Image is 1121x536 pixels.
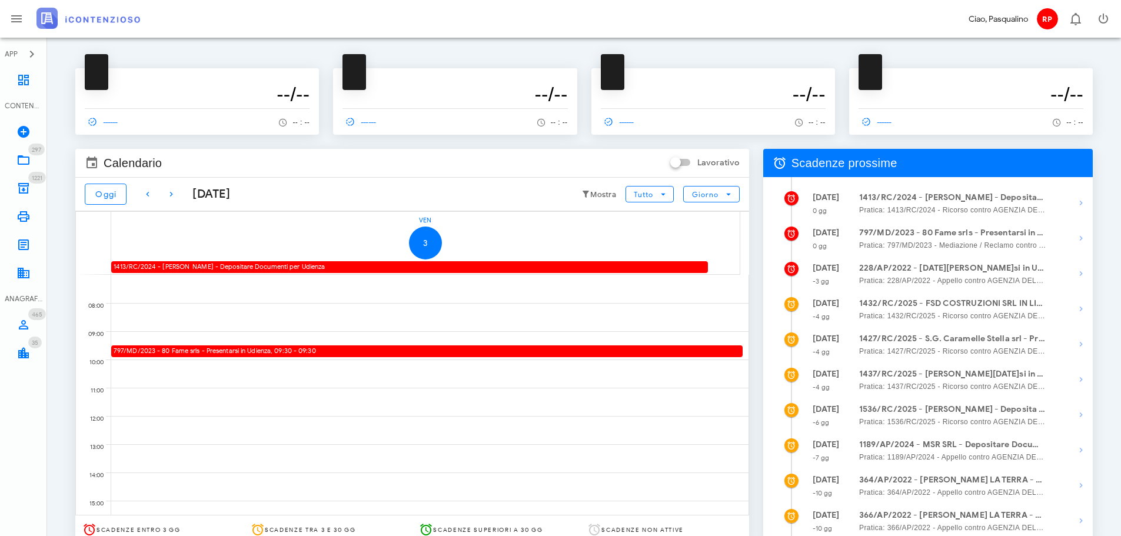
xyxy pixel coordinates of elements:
[76,299,106,312] div: 08:00
[590,190,616,199] small: Mostra
[342,116,377,127] span: ------
[859,474,1046,487] strong: 364/AP/2022 - [PERSON_NAME] LA TERRA - Depositare Documenti per Udienza
[813,298,840,308] strong: [DATE]
[1069,474,1093,497] button: Mostra dettagli
[813,383,830,391] small: -4 gg
[691,190,719,199] span: Giorno
[859,191,1046,204] strong: 1413/RC/2024 - [PERSON_NAME] - Depositare Documenti per Udienza
[114,345,743,357] span: , 09:30 - 09:30
[813,510,840,520] strong: [DATE]
[601,82,826,106] h3: --/--
[859,275,1046,287] span: Pratica: 228/AP/2022 - Appello contro AGENZIA DELLE ENTRATE - RISCOSSIONE (Udienza)
[813,489,833,497] small: -10 gg
[28,172,46,184] span: Distintivo
[104,154,162,172] span: Calendario
[85,82,310,106] h3: --/--
[1061,5,1089,33] button: Distintivo
[813,440,840,450] strong: [DATE]
[32,311,42,318] span: 465
[813,348,830,356] small: -4 gg
[601,114,640,130] a: ------
[809,118,826,126] span: -- : --
[859,403,1046,416] strong: 1536/RC/2025 - [PERSON_NAME] - Deposita la Costituzione in [GEOGRAPHIC_DATA]
[859,73,1083,82] p: --------------
[28,144,45,155] span: Distintivo
[433,526,543,534] span: Scadenze superiori a 30 gg
[859,345,1046,357] span: Pratica: 1427/RC/2025 - Ricorso contro AGENZIA DELLE ENTRATE - RISCOSSIONE (Udienza)
[859,114,897,130] a: ------
[859,116,893,127] span: ------
[791,154,897,172] span: Scadenze prossime
[859,487,1046,498] span: Pratica: 364/AP/2022 - Appello contro AGENZIA DELLE ENTRATE - RISCOSSIONE (Udienza)
[633,190,653,199] span: Tutto
[32,339,38,347] span: 35
[859,204,1046,216] span: Pratica: 1413/RC/2024 - Ricorso contro AGENZIA DELLE ENTRATE - RISCOSSIONE (Udienza)
[95,189,117,199] span: Oggi
[859,368,1046,381] strong: 1437/RC/2025 - [PERSON_NAME][DATE]si in [GEOGRAPHIC_DATA]
[265,526,356,534] span: Scadenze tra 3 e 30 gg
[1069,403,1093,427] button: Mostra dettagli
[1069,227,1093,250] button: Mostra dettagli
[601,116,635,127] span: ------
[76,497,106,510] div: 15:00
[28,337,42,348] span: Distintivo
[859,297,1046,310] strong: 1432/RC/2025 - FSD COSTRUZIONI SRL IN LIQUIDAZIONE - Presentarsi in Udienza
[32,146,41,154] span: 297
[859,262,1046,275] strong: 228/AP/2022 - [DATE][PERSON_NAME]si in Udienza
[85,116,119,127] span: ------
[1033,5,1061,33] button: RP
[342,114,381,130] a: ------
[1037,8,1058,29] span: RP
[76,328,106,341] div: 09:00
[183,185,230,203] div: [DATE]
[859,239,1046,251] span: Pratica: 797/MD/2023 - Mediazione / Reclamo contro AGENZIA DELLE ENTRATE - RISCOSSIONE (Udienza)
[342,82,567,106] h3: --/--
[813,404,840,414] strong: [DATE]
[409,238,442,248] span: 3
[813,207,827,215] small: 0 gg
[409,227,442,259] button: 3
[813,228,840,238] strong: [DATE]
[5,294,42,304] div: ANAGRAFICA
[859,381,1046,392] span: Pratica: 1437/RC/2025 - Ricorso contro AGENZIA DELLE ENTRATE - RISCOSSIONE (Udienza)
[1069,368,1093,391] button: Mostra dettagli
[859,451,1046,463] span: Pratica: 1189/AP/2024 - Appello contro AGENZIA DELLE ENTRATE- RISCOSSIONE CATANIA (Udienza)
[601,73,826,82] p: --------------
[1069,262,1093,285] button: Mostra dettagli
[813,475,840,485] strong: [DATE]
[859,438,1046,451] strong: 1189/AP/2024 - MSR SRL - Depositare Documenti per Udienza
[626,186,674,202] button: Tutto
[813,312,830,321] small: -4 gg
[1069,509,1093,532] button: Mostra dettagli
[1069,191,1093,215] button: Mostra dettagli
[1066,118,1083,126] span: -- : --
[111,261,708,272] div: 1413/RC/2024 - [PERSON_NAME] - Depositare Documenti per Udienza
[859,82,1083,106] h3: --/--
[5,101,42,111] div: CONTENZIOSO
[76,412,106,425] div: 12:00
[813,454,830,462] small: -7 gg
[292,118,310,126] span: -- : --
[342,73,567,82] p: --------------
[32,174,42,182] span: 1221
[969,13,1028,25] div: Ciao, Pasqualino
[813,524,833,532] small: -10 gg
[85,73,310,82] p: --------------
[85,184,127,205] button: Oggi
[813,277,830,285] small: -3 gg
[76,384,106,397] div: 11:00
[551,118,568,126] span: -- : --
[813,334,840,344] strong: [DATE]
[85,114,124,130] a: ------
[859,332,1046,345] strong: 1427/RC/2025 - S.G. Caramelle Stella srl - Presentarsi in Udienza
[859,227,1046,239] strong: 797/MD/2023 - 80 Fame srls - Presentarsi in Udienza
[697,157,740,169] label: Lavorativo
[114,347,271,355] strong: 797/MD/2023 - 80 Fame srls - Presentarsi in Udienza
[813,418,830,427] small: -6 gg
[859,416,1046,428] span: Pratica: 1536/RC/2025 - Ricorso contro AGENZIA DELLE ENTRATE - RISCOSSIONE
[683,186,739,202] button: Giorno
[1069,438,1093,462] button: Mostra dettagli
[813,369,840,379] strong: [DATE]
[813,242,827,250] small: 0 gg
[601,526,684,534] span: Scadenze non attive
